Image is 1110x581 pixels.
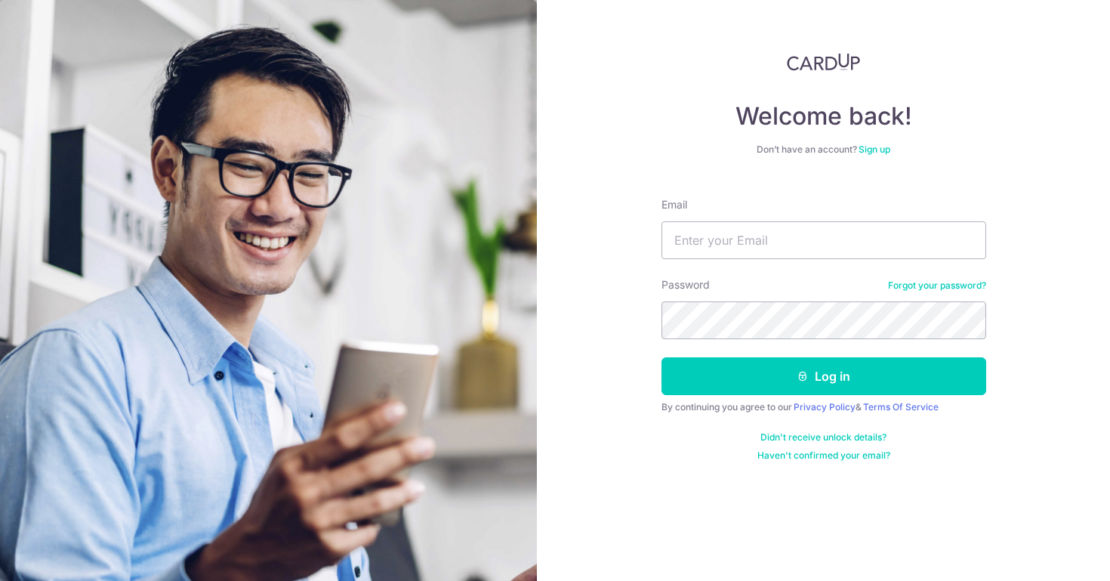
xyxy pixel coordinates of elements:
a: Privacy Policy [794,401,856,413]
a: Haven't confirmed your email? [757,450,890,462]
img: CardUp Logo [787,53,861,71]
a: Didn't receive unlock details? [760,431,886,443]
div: Don’t have an account? [661,144,986,156]
a: Forgot your password? [888,280,986,292]
h4: Welcome back! [661,101,986,131]
a: Terms Of Service [863,401,939,413]
div: By continuing you agree to our & [661,401,986,413]
button: Log in [661,357,986,395]
a: Sign up [859,144,890,155]
input: Enter your Email [661,221,986,259]
label: Password [661,277,710,292]
label: Email [661,197,687,212]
